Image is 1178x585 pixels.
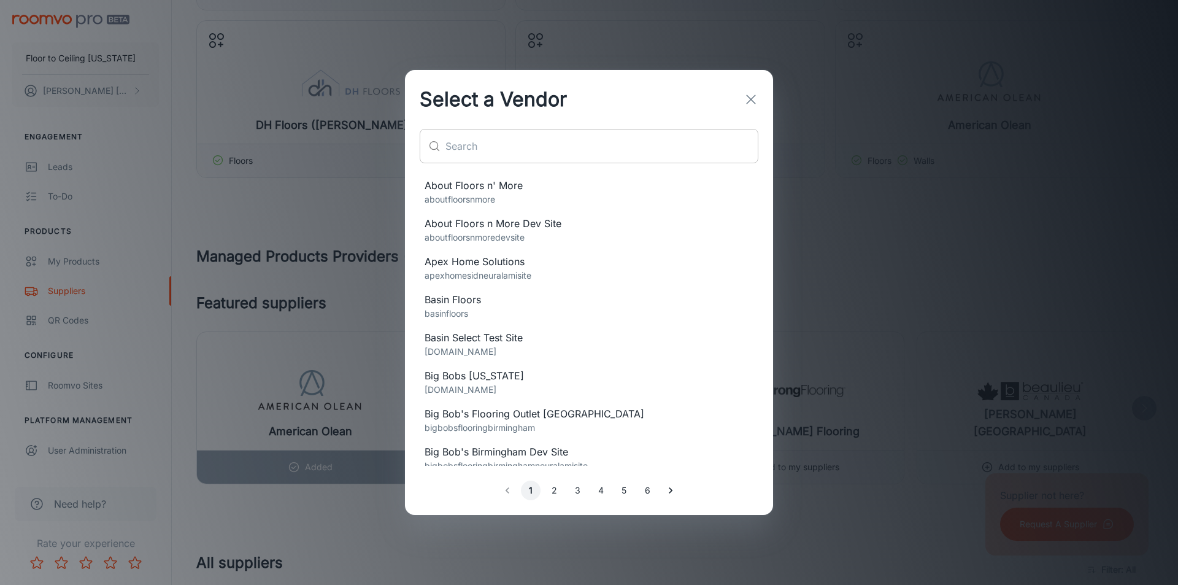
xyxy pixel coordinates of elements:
span: Basin Floors [425,292,753,307]
span: About Floors n More Dev Site [425,216,753,231]
span: About Floors n' More [425,178,753,193]
span: Big Bob's Birmingham Dev Site [425,444,753,459]
div: About Floors n' Moreaboutfloorsnmore [405,173,773,211]
span: Apex Home Solutions [425,254,753,269]
button: Go to next page [661,481,680,500]
div: About Floors n More Dev Siteaboutfloorsnmoredevsite [405,211,773,249]
p: basinfloors [425,307,753,320]
div: Basin Floorsbasinfloors [405,287,773,325]
nav: pagination navigation [496,481,682,500]
button: Go to page 2 [544,481,564,500]
button: Go to page 5 [614,481,634,500]
div: Apex Home Solutionsapexhomesidneuralamisite [405,249,773,287]
span: Big Bobs [US_STATE] [425,368,753,383]
span: Big Bob's Flooring Outlet [GEOGRAPHIC_DATA] [425,406,753,421]
button: page 1 [521,481,541,500]
p: [DOMAIN_NAME] [425,345,753,358]
div: Big Bob's Flooring Outlet [GEOGRAPHIC_DATA]bigbobsflooringbirmingham [405,401,773,440]
div: Big Bobs [US_STATE][DOMAIN_NAME] [405,363,773,401]
div: Big Bob's Birmingham Dev Sitebigbobsflooringbirminghamneuralamisite [405,440,773,478]
h2: Select a Vendor [405,70,582,129]
div: Basin Select Test Site[DOMAIN_NAME] [405,325,773,363]
p: bigbobsflooringbirminghamneuralamisite [425,459,753,473]
button: Go to page 3 [568,481,587,500]
p: apexhomesidneuralamisite [425,269,753,282]
input: Search [445,129,758,163]
span: Basin Select Test Site [425,330,753,345]
p: [DOMAIN_NAME] [425,383,753,397]
p: bigbobsflooringbirmingham [425,421,753,435]
p: aboutfloorsnmore [425,193,753,206]
button: Go to page 6 [637,481,657,500]
p: aboutfloorsnmoredevsite [425,231,753,244]
button: Go to page 4 [591,481,610,500]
